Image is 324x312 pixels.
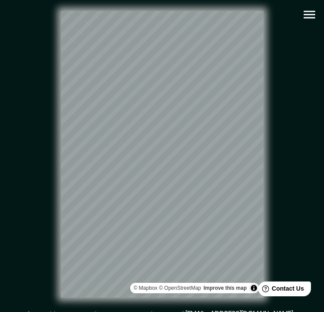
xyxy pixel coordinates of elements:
[246,278,314,302] iframe: Help widget launcher
[159,285,201,291] a: OpenStreetMap
[203,285,246,291] a: Map feedback
[134,285,158,291] a: Mapbox
[61,11,263,298] canvas: Map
